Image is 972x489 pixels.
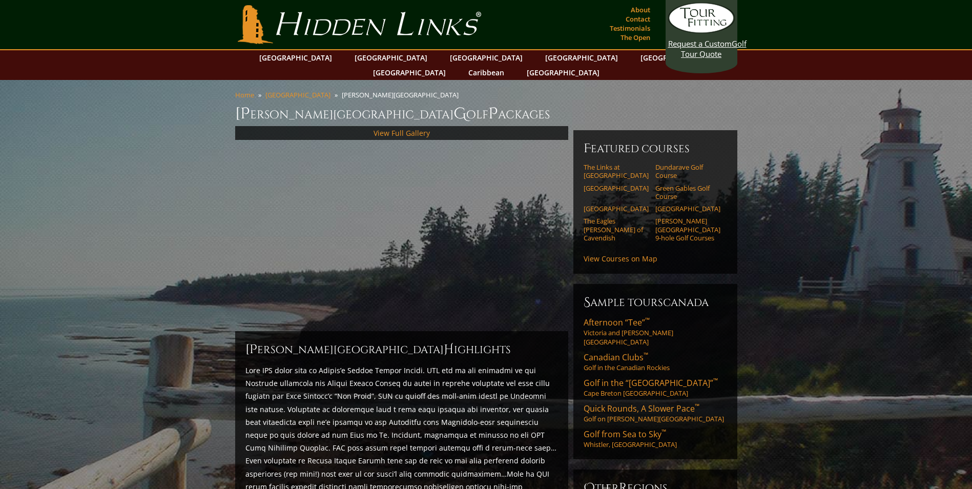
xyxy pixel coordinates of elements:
a: Home [235,90,254,99]
a: [GEOGRAPHIC_DATA] [540,50,623,65]
a: About [628,3,653,17]
sup: ™ [644,351,648,359]
li: [PERSON_NAME][GEOGRAPHIC_DATA] [342,90,463,99]
span: Golf in the “[GEOGRAPHIC_DATA]” [584,377,718,389]
sup: ™ [645,316,650,324]
a: [GEOGRAPHIC_DATA] [254,50,337,65]
a: [GEOGRAPHIC_DATA] [522,65,605,80]
h1: [PERSON_NAME][GEOGRAPHIC_DATA] olf ackages [235,104,737,124]
a: Request a CustomGolf Tour Quote [668,3,735,59]
a: [GEOGRAPHIC_DATA] [445,50,528,65]
a: Testimonials [607,21,653,35]
a: Golf in the “[GEOGRAPHIC_DATA]”™Cape Breton [GEOGRAPHIC_DATA] [584,377,727,398]
a: Contact [623,12,653,26]
a: Golf from Sea to Sky™Whistler, [GEOGRAPHIC_DATA] [584,429,727,449]
span: G [453,104,466,124]
a: [GEOGRAPHIC_DATA] [655,205,720,213]
h2: [PERSON_NAME][GEOGRAPHIC_DATA] ighlights [245,341,558,358]
a: The Open [618,30,653,45]
span: H [444,341,454,358]
a: [GEOGRAPHIC_DATA] [635,50,718,65]
a: View Courses on Map [584,254,657,263]
a: Canadian Clubs™Golf in the Canadian Rockies [584,352,727,372]
a: The Links at [GEOGRAPHIC_DATA] [584,163,649,180]
a: View Full Gallery [374,128,430,138]
a: The Eagles [PERSON_NAME] of Cavendish [584,217,649,242]
a: Dundarave Golf Course [655,163,720,180]
a: Green Gables Golf Course [655,184,720,201]
sup: ™ [661,427,666,436]
a: [GEOGRAPHIC_DATA] [584,205,649,213]
a: [GEOGRAPHIC_DATA] [349,50,432,65]
a: Caribbean [463,65,509,80]
h6: Featured Courses [584,140,727,157]
sup: ™ [713,376,718,385]
a: [GEOGRAPHIC_DATA] [265,90,330,99]
a: [GEOGRAPHIC_DATA] [368,65,451,80]
span: Quick Rounds, A Slower Pace [584,403,699,414]
span: Golf from Sea to Sky [584,429,666,440]
sup: ™ [695,402,699,411]
h6: Sample ToursCanada [584,294,727,311]
a: Afternoon “Tee”™Victoria and [PERSON_NAME][GEOGRAPHIC_DATA] [584,317,727,347]
span: P [488,104,498,124]
a: [GEOGRAPHIC_DATA] [584,184,649,192]
a: Quick Rounds, A Slower Pace™Golf on [PERSON_NAME][GEOGRAPHIC_DATA] [584,403,727,423]
span: Canadian Clubs [584,352,648,363]
a: [PERSON_NAME][GEOGRAPHIC_DATA] 9-hole Golf Courses [655,217,720,242]
span: Request a Custom [668,38,732,49]
span: Afternoon “Tee” [584,317,650,328]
